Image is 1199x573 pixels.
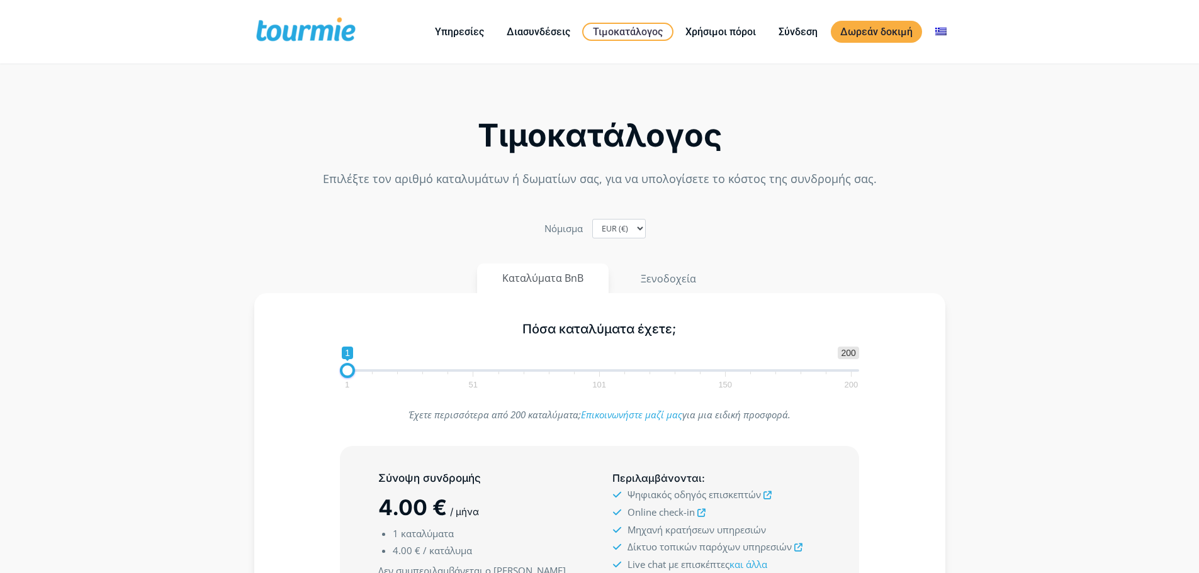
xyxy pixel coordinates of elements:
[729,558,767,570] a: και άλλα
[450,506,479,518] span: / μήνα
[423,544,472,557] span: / κατάλυμα
[254,170,945,187] p: Επιλέξτε τον αριθμό καταλυμάτων ή δωματίων σας, για να υπολογίσετε το κόστος της συνδρομής σας.
[425,24,493,40] a: Υπηρεσίες
[582,23,673,41] a: Τιμοκατάλογος
[615,264,722,294] button: Ξενοδοχεία
[628,540,792,553] span: Δίκτυο τοπικών παρόχων υπηρεσιών
[612,470,820,486] h5: :
[590,382,608,387] span: 101
[477,264,609,293] button: Καταλύματα BnB
[401,527,454,540] span: καταλύματα
[843,382,860,387] span: 200
[769,24,827,40] a: Σύνδεση
[467,382,480,387] span: 51
[340,321,859,337] h5: Πόσα καταλύματα έχετε;
[628,488,761,501] span: Ψηφιακός οδηγός επισκεπτών
[676,24,765,40] a: Χρήσιμοι πόροι
[393,527,398,540] span: 1
[544,220,583,237] label: Nόμισμα
[831,21,922,43] a: Δωρεάν δοκιμή
[612,472,702,484] span: Περιλαμβάνονται
[378,470,586,486] h5: Σύνοψη συνδρομής
[378,494,447,520] span: 4.00 €
[343,382,351,387] span: 1
[581,408,682,421] a: Επικοινωνήστε μαζί μας
[497,24,580,40] a: Διασυνδέσεις
[716,382,734,387] span: 150
[393,544,420,557] span: 4.00 €
[628,523,766,536] span: Μηχανή κρατήσεων υπηρεσιών
[628,506,695,518] span: Online check-in
[254,121,945,150] h2: Τιμοκατάλογος
[340,406,859,423] p: Έχετε περισσότερα από 200 καταλύματα; για μια ειδική προσφορά.
[342,347,353,359] span: 1
[838,347,858,359] span: 200
[628,558,767,570] span: Live chat με επισκέπτες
